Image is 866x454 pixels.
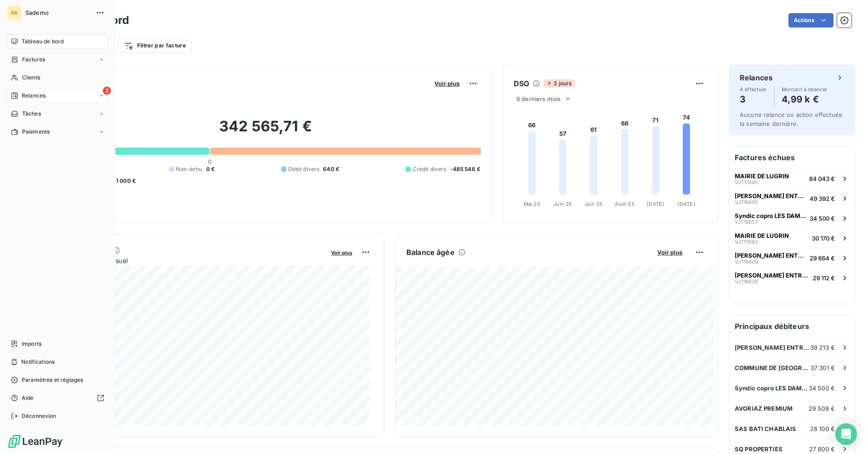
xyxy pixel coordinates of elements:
tspan: Août 25 [615,201,635,207]
button: MAIRIE DE LUGRINVJT1769330 170 € [729,228,855,248]
span: Relances [22,92,46,100]
span: VJT19057 [735,219,758,225]
span: 49 392 € [810,195,835,202]
span: Syndic copro LES DAMIERS [735,212,806,219]
span: 39 213 € [810,344,835,351]
span: [PERSON_NAME] ENTREPRISES [735,252,806,259]
span: 84 043 € [809,175,835,182]
span: Déconnexion [22,412,56,420]
span: Voir plus [434,80,460,87]
span: Aucune relance ou action effectuée la semaine dernière. [740,111,843,127]
span: [PERSON_NAME] ENTREPRISES [735,344,810,351]
span: Paramètres et réglages [22,376,83,384]
button: Voir plus [654,248,685,256]
span: Aide [22,394,34,402]
h4: 3 [740,92,767,107]
button: Voir plus [328,248,355,256]
div: SA [7,5,22,20]
span: COMMUNE DE [GEOGRAPHIC_DATA] [735,364,811,371]
span: À effectuer [740,87,767,92]
tspan: [DATE] [647,201,664,207]
span: 30 170 € [812,235,835,242]
span: Voir plus [657,249,682,256]
span: VJT18809 [735,259,758,264]
span: Crédit divers [413,165,447,173]
span: Imports [22,340,41,348]
span: [PERSON_NAME] ENTREPRISES [735,272,809,279]
button: Syndic copro LES DAMIERSVJT1905734 500 € [729,208,855,228]
span: 3 [103,87,111,95]
button: MAIRIE DE LUGRINVJT1784584 043 € [729,168,855,188]
span: Tâches [22,110,41,118]
span: -485 546 € [450,165,481,173]
span: [PERSON_NAME] ENTREPRISES [735,192,806,199]
tspan: Mai 25 [524,201,540,207]
div: Open Intercom Messenger [835,423,857,445]
img: Logo LeanPay [7,434,63,449]
h6: Factures échues [729,147,855,168]
span: Voir plus [331,250,352,256]
span: Montant à relancer [782,87,828,92]
span: Syndic copro LES DAMIERS [735,385,809,392]
span: 27 600 € [809,445,835,453]
span: Sademo [25,9,90,16]
h4: 4,99 k € [782,92,828,107]
h6: Principaux débiteurs [729,315,855,337]
span: 0 [208,158,212,165]
a: Aide [7,391,108,405]
span: 6 derniers mois [516,95,561,102]
span: 34 500 € [810,215,835,222]
span: AVORIAZ PREMIUM [735,405,792,412]
h6: Relances [740,72,773,83]
span: SQ PROPERTIES [735,445,783,453]
span: MAIRIE DE LUGRIN [735,232,789,239]
button: Actions [788,13,834,28]
span: MAIRIE DE LUGRIN [735,172,789,180]
span: 29 508 € [809,405,835,412]
span: SAS BATI CHABLAIS [735,425,797,432]
button: [PERSON_NAME] ENTREPRISESVJT1862629 112 € [729,268,855,287]
span: 0 € [206,165,215,173]
span: -1 000 € [113,177,136,185]
span: 29 112 € [813,274,835,282]
button: Filtrer par facture [118,38,192,53]
span: Factures [22,56,45,64]
span: 3 jours [544,79,574,88]
button: [PERSON_NAME] ENTREPRISESVJT1869549 392 € [729,188,855,208]
span: Paiements [22,128,50,136]
span: VJT18695 [735,199,758,205]
button: [PERSON_NAME] ENTREPRISESVJT1880929 664 € [729,248,855,268]
span: VJT17693 [735,239,758,245]
span: Non-échu [176,165,202,173]
span: 37 301 € [811,364,835,371]
span: 28 100 € [810,425,835,432]
tspan: [DATE] [678,201,695,207]
button: Voir plus [432,79,462,88]
span: Tableau de bord [22,37,64,46]
tspan: Juin 25 [553,201,572,207]
h6: DSO [514,78,529,89]
tspan: Juil. 25 [585,201,603,207]
span: 29 664 € [810,255,835,262]
h6: Balance âgée [406,247,455,258]
h2: 342 565,71 € [51,117,480,144]
span: 34 500 € [809,385,835,392]
span: Chiffre d'affaires mensuel [51,256,325,265]
span: Clients [22,74,40,82]
span: Notifications [21,358,55,366]
span: VJT18626 [735,279,758,284]
span: VJT17845 [735,180,758,185]
span: Débit divers [288,165,320,173]
span: 640 € [323,165,339,173]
